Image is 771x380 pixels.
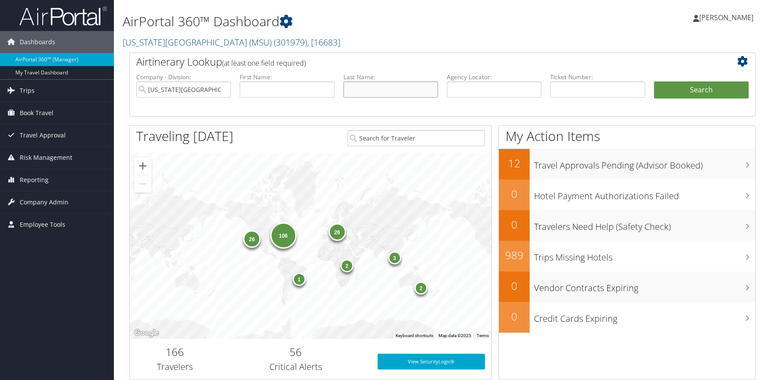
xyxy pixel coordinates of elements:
[499,248,530,263] h2: 989
[378,354,485,369] a: View SecurityLogic®
[307,36,340,48] span: , [ 16683 ]
[270,222,297,248] div: 106
[20,102,53,124] span: Book Travel
[534,308,755,325] h3: Credit Cards Expiring
[499,278,530,293] h2: 0
[20,214,65,236] span: Employee Tools
[388,251,401,264] div: 3
[293,273,306,286] div: 1
[534,155,755,172] h3: Travel Approvals Pending (Advisor Booked)
[477,333,489,338] a: Terms (opens in new tab)
[340,259,354,272] div: 2
[240,73,334,81] label: First Name:
[699,13,753,22] span: [PERSON_NAME]
[499,302,755,333] a: 0Credit Cards Expiring
[534,247,755,264] h3: Trips Missing Hotels
[243,230,261,248] div: 26
[534,278,755,294] h3: Vendor Contracts Expiring
[136,345,213,359] h2: 166
[499,127,755,145] h1: My Action Items
[499,210,755,241] a: 0Travelers Need Help (Safety Check)
[534,216,755,233] h3: Travelers Need Help (Safety Check)
[534,186,755,202] h3: Hotel Payment Authorizations Failed
[226,361,364,373] h3: Critical Alerts
[123,36,340,48] a: [US_STATE][GEOGRAPHIC_DATA] (MSU)
[499,186,530,201] h2: 0
[396,333,433,339] button: Keyboard shortcuts
[226,345,364,359] h2: 56
[20,80,35,102] span: Trips
[499,149,755,179] a: 12Travel Approvals Pending (Advisor Booked)
[123,12,549,31] h1: AirPortal 360™ Dashboard
[439,333,471,338] span: Map data ©2025
[20,191,68,213] span: Company Admin
[134,157,152,175] button: Zoom in
[19,6,107,26] img: airportal-logo.png
[499,309,530,324] h2: 0
[274,36,307,48] span: ( 301979 )
[693,4,762,31] a: [PERSON_NAME]
[447,73,541,81] label: Agency Locator:
[499,179,755,210] a: 0Hotel Payment Authorizations Failed
[136,127,233,145] h1: Traveling [DATE]
[222,58,306,68] span: (at least one field required)
[499,156,530,171] h2: 12
[343,73,438,81] label: Last Name:
[20,169,49,191] span: Reporting
[499,271,755,302] a: 0Vendor Contracts Expiring
[132,327,161,339] img: Google
[136,361,213,373] h3: Travelers
[414,281,428,294] div: 2
[347,130,485,146] input: Search for Traveler
[136,54,697,69] h2: Airtinerary Lookup
[550,73,645,81] label: Ticket Number:
[499,217,530,232] h2: 0
[134,175,152,193] button: Zoom out
[132,327,161,339] a: Open this area in Google Maps (opens a new window)
[654,81,749,99] button: Search
[20,147,72,169] span: Risk Management
[136,73,231,81] label: Company - Division:
[499,241,755,271] a: 989Trips Missing Hotels
[20,31,55,53] span: Dashboards
[329,223,346,240] div: 26
[20,124,66,146] span: Travel Approval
